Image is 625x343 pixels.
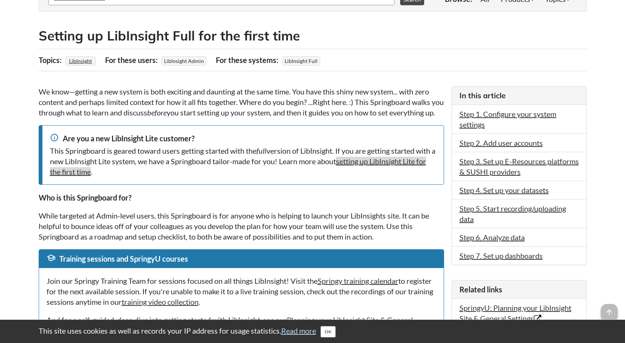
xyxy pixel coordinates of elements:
em: full [256,146,267,155]
div: For these users: [105,53,160,67]
em: before [147,108,167,117]
strong: Who is this Springboard for? [39,193,131,202]
a: Step 6. Analyze data [459,233,525,242]
div: Topics: [39,53,63,67]
div: Are you a new LibInsight Lite customer? [50,133,436,144]
a: Step 4. Set up your datasets [459,186,549,195]
div: This Springboard is geared toward users getting started with the version of LibInsight. If you ar... [50,145,436,177]
h2: Setting up LibInsight Full for the first time [39,27,587,45]
div: For these systems: [216,53,280,67]
a: Springy training calendar [318,276,398,285]
div: This site uses cookies as well as records your IP address for usage statistics. [31,325,594,337]
p: While targeted at Admin-level users, this Springboard is for anyone who is helping to launch your... [39,210,444,242]
p: We know—getting a new system is both exciting and daunting at the same time. You have this shiny ... [39,86,444,118]
span: info [50,133,59,142]
a: Step 5. Start recording/uploading data [459,204,566,223]
a: training video collection [122,297,199,306]
a: Step 7. Set up dashboards [459,251,543,260]
a: arrow_upward [601,305,617,314]
a: Step 2. Add user accounts [459,138,543,147]
a: Step 1. Configure your system settings [459,109,556,129]
span: arrow_upward [601,304,617,321]
span: school [47,253,56,262]
h3: In this article [459,90,579,101]
a: Read more [281,326,316,335]
span: LibInsight Admin [161,56,206,66]
a: SpringyU: Planning your LibInsight Site & General Settings [459,303,571,323]
span: Related links [459,285,502,294]
p: Join our Springy Training Team for sessions focused on all things LibInsight! Visit the to regist... [47,276,436,307]
span: LibInsight Full [282,56,320,66]
p: And for a self-guided, deep dive into getting started with LibInsight, see our SpringyU course! [47,315,436,336]
a: LibInsight [68,55,93,66]
span: Training sessions and SpringyU courses [59,254,188,263]
a: Step 3. Set up E-Resources platforms & SUSHI providers [459,157,579,176]
button: Close [321,326,336,337]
